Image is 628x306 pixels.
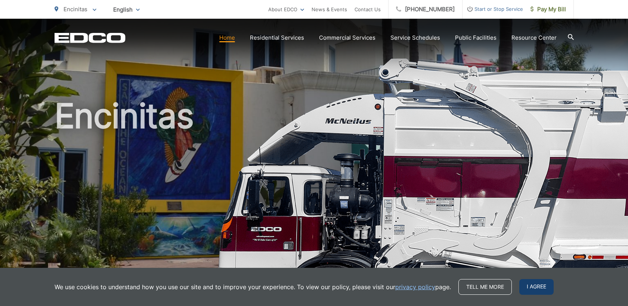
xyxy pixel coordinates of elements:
[455,33,496,42] a: Public Facilities
[390,33,440,42] a: Service Schedules
[219,33,235,42] a: Home
[268,5,304,14] a: About EDCO
[250,33,304,42] a: Residential Services
[530,5,566,14] span: Pay My Bill
[511,33,557,42] a: Resource Center
[319,33,375,42] a: Commercial Services
[395,282,435,291] a: privacy policy
[312,5,347,14] a: News & Events
[108,3,145,16] span: English
[458,279,512,295] a: Tell me more
[55,282,451,291] p: We use cookies to understand how you use our site and to improve your experience. To view our pol...
[355,5,381,14] a: Contact Us
[64,6,87,13] span: Encinitas
[55,33,126,43] a: EDCD logo. Return to the homepage.
[519,279,554,295] span: I agree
